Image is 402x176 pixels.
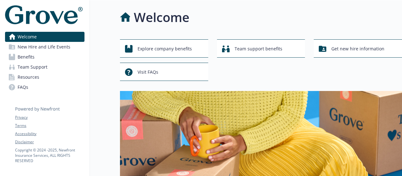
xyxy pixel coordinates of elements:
h1: Welcome [134,8,189,27]
button: Visit FAQs [120,63,208,81]
button: Team support benefits [217,39,305,58]
a: Resources [5,72,84,82]
a: New Hire and Life Events [5,42,84,52]
a: FAQs [5,82,84,92]
span: Team support benefits [235,43,282,55]
span: Team Support [18,62,47,72]
a: Team Support [5,62,84,72]
span: Resources [18,72,39,82]
button: Get new hire information [314,39,402,58]
span: FAQs [18,82,28,92]
a: Benefits [5,52,84,62]
p: Copyright © 2024 - 2025 , Newfront Insurance Services, ALL RIGHTS RESERVED [15,147,84,163]
span: Benefits [18,52,35,62]
span: Explore company benefits [138,43,192,55]
a: Terms [15,123,84,128]
a: Disclaimer [15,139,84,145]
a: Welcome [5,32,84,42]
span: Get new hire information [331,43,384,55]
a: Accessibility [15,131,84,137]
span: Visit FAQs [138,66,158,78]
span: Welcome [18,32,37,42]
button: Explore company benefits [120,39,208,58]
span: New Hire and Life Events [18,42,70,52]
a: Privacy [15,115,84,120]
